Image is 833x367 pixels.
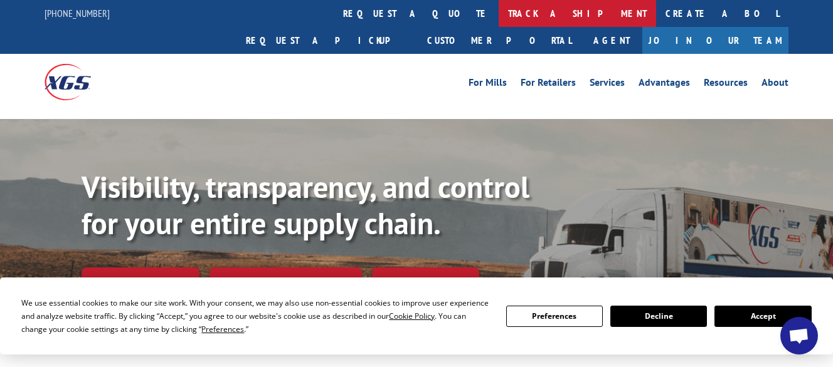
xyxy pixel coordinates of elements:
[389,311,435,321] span: Cookie Policy
[82,167,529,242] b: Visibility, transparency, and control for your entire supply chain.
[761,78,788,91] a: About
[372,267,479,294] a: XGS ASSISTANT
[581,27,642,54] a: Agent
[704,78,748,91] a: Resources
[610,306,707,327] button: Decline
[469,78,507,91] a: For Mills
[236,27,418,54] a: Request a pickup
[82,267,199,294] a: Track shipment
[521,78,576,91] a: For Retailers
[780,317,818,354] div: Open chat
[21,296,491,336] div: We use essential cookies to make our site work. With your consent, we may also use non-essential ...
[201,324,244,334] span: Preferences
[714,306,811,327] button: Accept
[210,267,362,294] a: Calculate transit time
[418,27,581,54] a: Customer Portal
[506,306,603,327] button: Preferences
[45,7,110,19] a: [PHONE_NUMBER]
[639,78,690,91] a: Advantages
[590,78,625,91] a: Services
[642,27,788,54] a: Join Our Team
